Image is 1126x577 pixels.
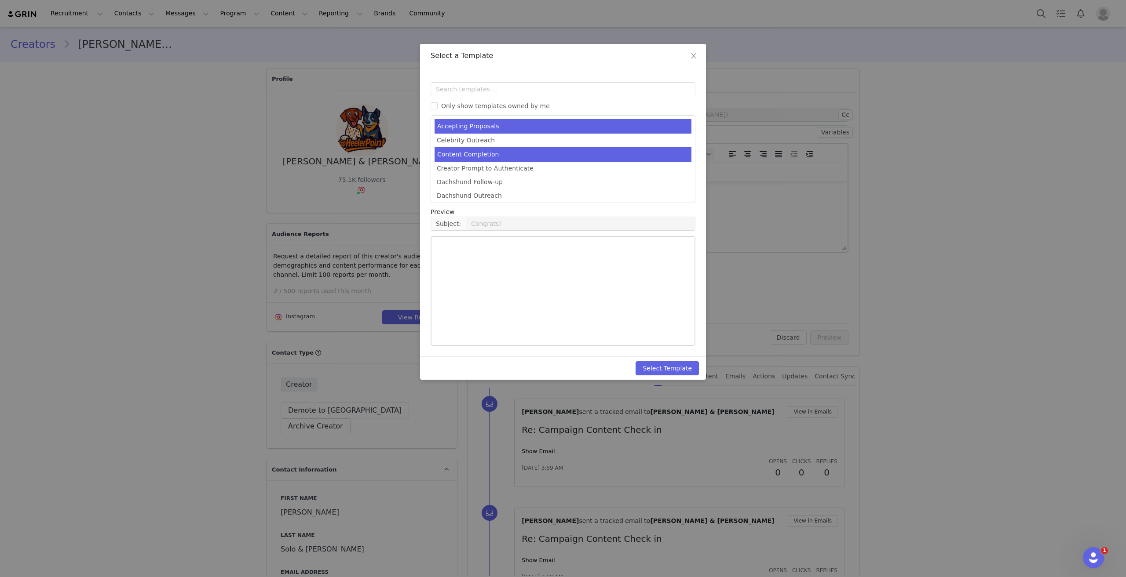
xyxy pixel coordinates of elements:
span: 1 [1101,547,1108,554]
li: Content Completion [435,147,691,162]
li: Accepting Proposals [435,119,691,134]
li: Dachshund Follow-up [435,175,691,189]
button: Close [681,44,706,69]
div: Select a Template [431,51,695,61]
li: Dachshund Outreach [435,189,691,203]
input: Search templates ... [431,82,695,96]
li: Celebrity Outreach [435,134,691,147]
iframe: Rich Text Area [431,237,695,345]
i: icon: close [690,52,697,59]
iframe: Intercom live chat [1083,547,1104,568]
span: Only show templates owned by me [438,102,553,109]
li: Creator Prompt to Authenticate [435,162,691,175]
button: Select Template [636,361,699,375]
body: Rich Text Area. Press ALT-0 for help. [7,7,361,17]
span: Subject: [431,217,466,231]
span: Preview [431,207,455,217]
